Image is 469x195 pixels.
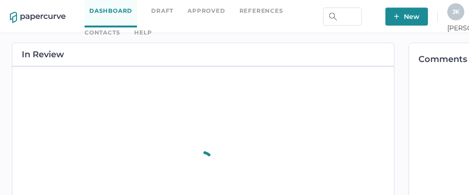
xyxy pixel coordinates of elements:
div: animation [184,140,222,183]
a: Approved [188,6,225,16]
input: Search Workspace [323,8,362,26]
button: New [385,8,428,26]
img: papercurve-logo-colour.7244d18c.svg [10,12,66,23]
img: search.bf03fe8b.svg [329,13,337,20]
span: New [394,8,419,26]
a: Contacts [85,27,120,38]
span: J K [452,8,460,15]
a: References [239,6,283,16]
div: help [134,27,152,38]
a: Draft [151,6,173,16]
img: plus-white.e19ec114.svg [394,14,399,19]
h2: In Review [22,50,64,59]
